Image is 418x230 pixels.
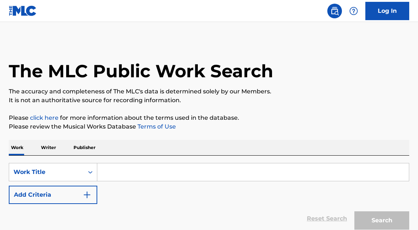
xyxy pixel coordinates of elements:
[381,195,418,230] iframe: Chat Widget
[346,4,361,18] div: Help
[9,114,409,122] p: Please for more information about the terms used in the database.
[365,2,409,20] a: Log In
[9,60,273,82] h1: The MLC Public Work Search
[39,140,58,155] p: Writer
[14,168,79,177] div: Work Title
[9,140,26,155] p: Work
[9,5,37,16] img: MLC Logo
[9,122,409,131] p: Please review the Musical Works Database
[9,186,97,204] button: Add Criteria
[9,96,409,105] p: It is not an authoritative source for recording information.
[83,190,91,199] img: 9d2ae6d4665cec9f34b9.svg
[136,123,176,130] a: Terms of Use
[330,7,339,15] img: search
[327,4,342,18] a: Public Search
[9,87,409,96] p: The accuracy and completeness of The MLC's data is determined solely by our Members.
[349,7,358,15] img: help
[30,114,59,121] a: click here
[71,140,98,155] p: Publisher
